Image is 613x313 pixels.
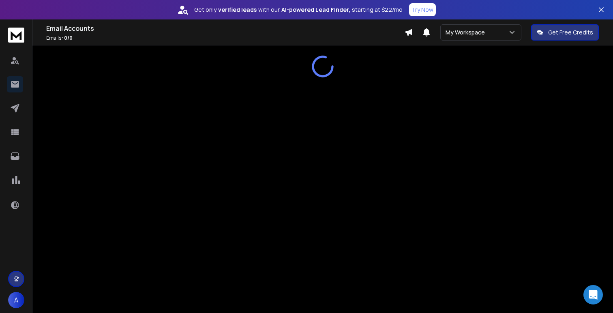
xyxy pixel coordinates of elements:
[531,24,599,41] button: Get Free Credits
[8,292,24,308] button: A
[446,28,488,36] p: My Workspace
[583,285,603,304] div: Open Intercom Messenger
[281,6,350,14] strong: AI-powered Lead Finder,
[64,34,73,41] span: 0 / 0
[412,6,433,14] p: Try Now
[46,24,405,33] h1: Email Accounts
[46,35,405,41] p: Emails :
[548,28,593,36] p: Get Free Credits
[218,6,257,14] strong: verified leads
[409,3,436,16] button: Try Now
[8,28,24,43] img: logo
[194,6,403,14] p: Get only with our starting at $22/mo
